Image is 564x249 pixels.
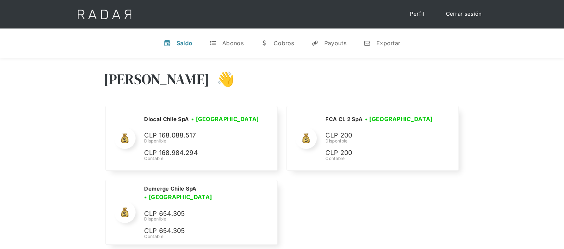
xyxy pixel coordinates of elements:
[144,130,251,141] p: CLP 168.088.517
[209,40,217,47] div: t
[376,40,400,47] div: Exportar
[364,40,371,47] div: n
[311,40,319,47] div: y
[144,185,196,192] h2: Demerge Chile SpA
[144,209,251,219] p: CLP 654.305
[144,155,261,162] div: Contable
[439,7,489,21] a: Cerrar sesión
[144,116,189,123] h2: Dlocal Chile SpA
[191,115,259,123] h3: • [GEOGRAPHIC_DATA]
[261,40,268,47] div: w
[222,40,244,47] div: Abonos
[324,40,346,47] div: Payouts
[144,226,251,236] p: CLP 654.305
[177,40,193,47] div: Saldo
[144,233,268,240] div: Contable
[274,40,294,47] div: Cobros
[164,40,171,47] div: v
[144,193,212,201] h3: • [GEOGRAPHIC_DATA]
[144,148,251,158] p: CLP 168.984.294
[209,70,234,88] h3: 👋
[325,148,432,158] p: CLP 200
[144,138,261,144] div: Disponible
[104,70,210,88] h3: [PERSON_NAME]
[403,7,432,21] a: Perfil
[365,115,433,123] h3: • [GEOGRAPHIC_DATA]
[325,155,435,162] div: Contable
[325,130,432,141] p: CLP 200
[144,216,268,222] div: Disponible
[325,138,435,144] div: Disponible
[325,116,362,123] h2: FCA CL 2 SpA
